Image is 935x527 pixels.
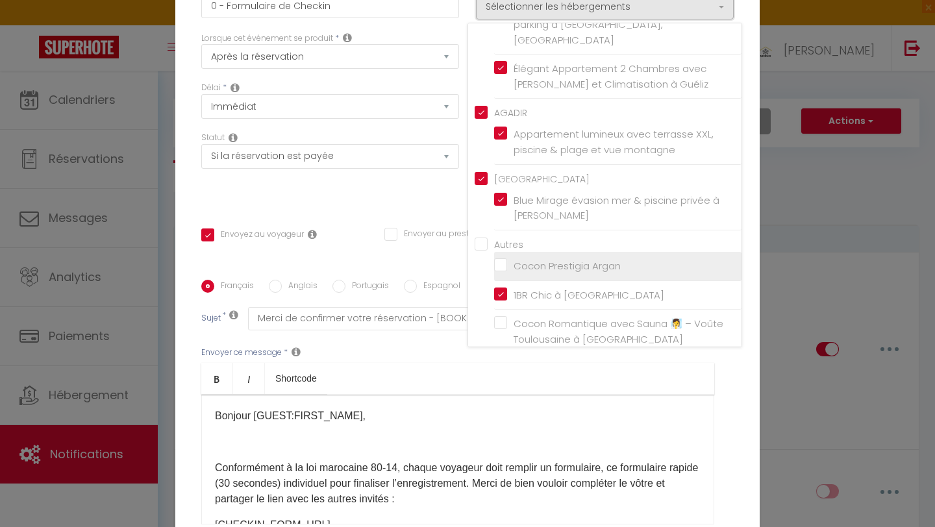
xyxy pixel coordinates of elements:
label: Espagnol [417,280,460,294]
span: Autres [494,238,523,251]
span: Appartement lumineux avec terrasse XXL, piscine & plage et vue montagne [514,127,714,156]
a: Shortcode [265,363,327,394]
label: Lorsque cet événement se produit [201,32,333,45]
a: Bold [201,363,233,394]
label: Envoyer ce message [201,347,282,359]
label: Statut [201,132,225,144]
span: Studio moderne avec terrasse, piscine et parking à [GEOGRAPHIC_DATA], [GEOGRAPHIC_DATA] [514,2,712,46]
i: Envoyer au voyageur [308,229,317,239]
span: Cocon Romantique avec Sauna 🧖‍♀️ – Voûte Toulousaine à [GEOGRAPHIC_DATA] [514,317,723,346]
p: Bonjour [GUEST:FIRST_NAME], [215,408,701,424]
span: Blue Mirage évasion mer & piscine privée à [PERSON_NAME] [514,193,719,223]
span: 1BR Chic à [GEOGRAPHIC_DATA] [514,288,664,302]
label: Délai [201,82,221,94]
i: Subject [229,310,238,320]
label: Portugais [345,280,389,294]
i: Action Time [231,82,240,93]
span: [GEOGRAPHIC_DATA] [494,173,590,186]
label: Anglais [282,280,318,294]
i: Message [292,347,301,357]
i: Booking status [229,132,238,143]
p: Conformément à la loi marocaine 80-14, chaque voyageur doit remplir un formulaire, ce formulaire ... [215,460,701,507]
label: Français [214,280,254,294]
label: Sujet [201,312,221,326]
a: Italic [233,363,265,394]
i: Event Occur [343,32,352,43]
span: Élégant Appartement 2 Chambres avec [PERSON_NAME] et Climatisation à Guéliz [514,62,708,91]
span: Cocon Prestigia Argan [514,259,621,273]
